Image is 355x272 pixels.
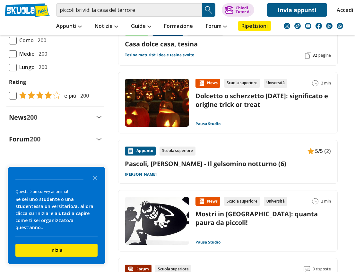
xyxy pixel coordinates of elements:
[204,5,213,15] img: Cerca appunti, riassunti o versioni
[305,52,311,59] img: Pagine
[89,171,101,184] button: Close the survey
[17,63,35,71] span: Lungo
[62,92,76,100] span: e più
[125,147,156,156] div: Appunto
[195,121,221,126] a: Pausa Studio
[125,52,194,58] a: Tesina maturità: idee e tesine svolte
[222,3,254,17] button: ChiediTutor AI
[30,135,40,143] span: 200
[56,3,202,17] input: Cerca appunti, riassunti o versioni
[78,92,89,100] span: 200
[315,147,323,155] span: 5/5
[160,147,195,156] div: Scuola superiore
[305,23,311,29] img: youtube
[9,78,101,86] label: Rating
[9,135,40,143] label: Forum
[264,79,287,88] div: Università
[236,6,251,14] div: Chiedi Tutor AI
[96,138,101,140] img: Apri e chiudi sezione
[195,210,318,227] a: Mostri in [GEOGRAPHIC_DATA]: quanta paura da piccoli!
[125,79,189,127] img: Immagine news
[307,148,314,154] img: Appunti contenuto
[195,240,221,245] a: Pausa Studio
[312,80,318,86] img: Tempo lettura
[284,23,290,29] img: instagram
[36,50,47,58] span: 200
[125,159,331,168] a: Pascoli, [PERSON_NAME] - Il gelsomino notturno (6)
[36,63,47,71] span: 200
[337,3,350,17] a: Accedi
[321,197,331,206] span: 2 min
[312,198,318,204] img: Tempo lettura
[337,23,343,29] img: WhatsApp
[326,23,333,29] img: twitch
[162,21,195,32] a: Formazione
[96,116,101,118] img: Apri e chiudi sezione
[321,79,331,88] span: 2 min
[17,91,60,99] img: tasso di risposta 4+
[238,21,271,31] a: Ripetizioni
[324,147,331,155] span: (2)
[15,188,98,195] div: Questa è un survey anonima!
[224,79,260,88] div: Scuola superiore
[195,79,220,88] div: News
[15,196,98,231] div: Se sei uno studente o una studentessa universitario/a, allora clicca su 'Inizia' e aiutaci a capi...
[129,21,153,32] a: Guide
[35,36,46,44] span: 200
[17,50,35,58] span: Medio
[267,3,327,17] a: Invia appunti
[125,40,331,48] a: Casa dolce casa, tesina
[93,21,120,32] a: Notizie
[125,197,189,245] img: Immagine news
[318,53,331,58] span: pagine
[202,3,215,17] button: Search Button
[224,197,260,206] div: Scuola superiore
[195,197,220,206] div: News
[198,80,204,86] img: News contenuto
[204,21,229,32] a: Forum
[127,148,134,154] img: Appunti contenuto
[264,197,287,206] div: Università
[55,21,83,32] a: Appunti
[17,36,34,44] span: Corto
[125,172,157,177] a: [PERSON_NAME]
[198,198,204,204] img: News contenuto
[27,113,37,122] span: 200
[294,23,301,29] img: tiktok
[15,244,98,257] button: Inizia
[195,92,328,109] a: Dolcetto o scherzetto [DATE]: significato e origine trick or treat
[316,23,322,29] img: facebook
[8,167,105,264] div: Survey
[313,53,317,58] span: 32
[9,113,37,122] label: News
